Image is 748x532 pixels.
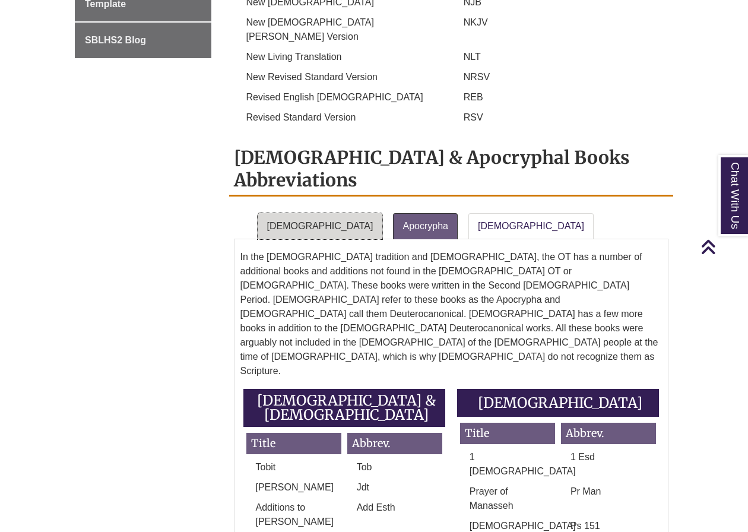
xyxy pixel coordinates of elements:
[85,35,146,45] span: SBLHS2 Blog
[246,433,341,454] h4: Title
[237,110,448,125] p: Revised Standard Version
[460,484,555,513] p: Prayer of Manasseh
[561,423,656,444] h4: Abbrev.
[237,15,448,44] p: New [DEMOGRAPHIC_DATA][PERSON_NAME] Version
[347,433,442,454] h4: Abbrev.
[347,501,442,515] p: Add Esth
[457,389,659,417] h3: [DEMOGRAPHIC_DATA]
[454,70,665,84] p: NRSV
[460,423,555,444] h4: Title
[454,90,665,104] p: REB
[75,23,211,58] a: SBLHS2 Blog
[561,484,656,499] p: Pr Man
[454,50,665,64] p: NLT
[701,239,745,255] a: Back to Top
[237,50,448,64] p: New Living Translation
[229,142,674,197] h2: [DEMOGRAPHIC_DATA] & Apocryphal Books Abbreviations
[237,90,448,104] p: Revised English [DEMOGRAPHIC_DATA]
[258,213,383,239] a: [DEMOGRAPHIC_DATA]
[246,460,341,474] p: Tobit
[393,213,458,239] a: Apocrypha
[246,501,341,529] p: Additions to [PERSON_NAME]
[454,110,665,125] p: RSV
[468,213,594,239] a: [DEMOGRAPHIC_DATA]
[454,15,665,30] p: NKJV
[347,480,442,495] p: Jdt
[237,70,448,84] p: New Revised Standard Version
[561,450,656,464] p: 1 Esd
[240,245,663,383] p: In the [DEMOGRAPHIC_DATA] tradition and [DEMOGRAPHIC_DATA], the OT has a number of additional boo...
[347,460,442,474] p: Tob
[246,480,341,495] p: [PERSON_NAME]
[460,450,555,479] p: 1 [DEMOGRAPHIC_DATA]
[243,389,445,427] h3: [DEMOGRAPHIC_DATA] & [DEMOGRAPHIC_DATA]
